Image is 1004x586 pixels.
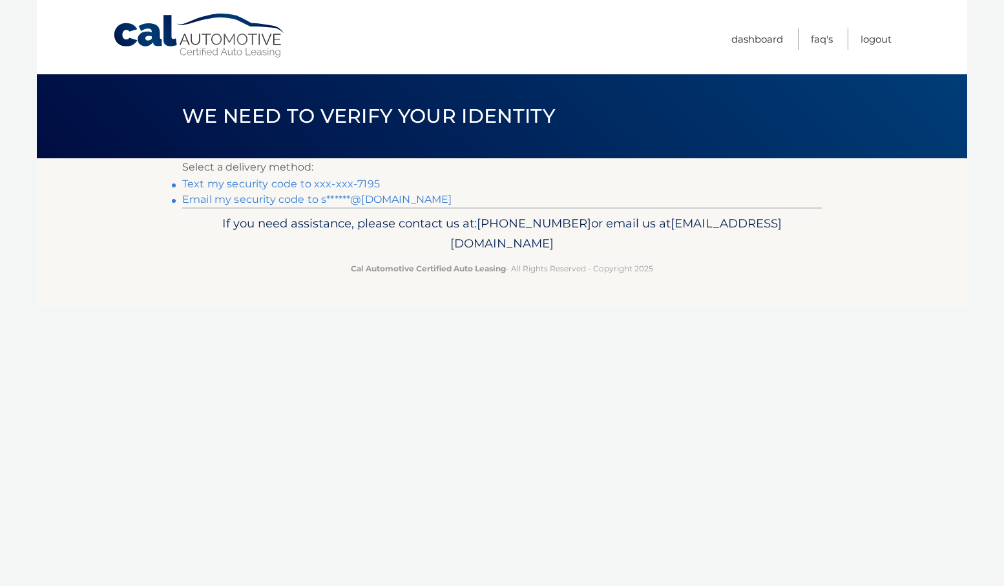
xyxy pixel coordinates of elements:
[182,158,822,176] p: Select a delivery method:
[731,28,783,50] a: Dashboard
[351,264,506,273] strong: Cal Automotive Certified Auto Leasing
[191,262,813,275] p: - All Rights Reserved - Copyright 2025
[861,28,892,50] a: Logout
[182,104,555,128] span: We need to verify your identity
[811,28,833,50] a: FAQ's
[477,216,591,231] span: [PHONE_NUMBER]
[191,213,813,255] p: If you need assistance, please contact us at: or email us at
[182,193,452,205] a: Email my security code to s******@[DOMAIN_NAME]
[182,178,380,190] a: Text my security code to xxx-xxx-7195
[112,13,287,59] a: Cal Automotive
